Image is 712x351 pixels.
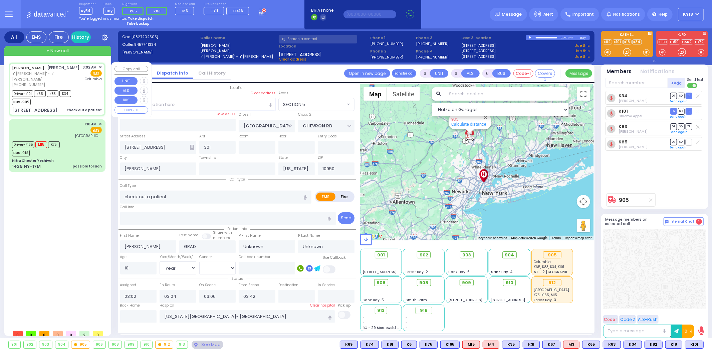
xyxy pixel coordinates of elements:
div: 1425 NY-17M [12,163,41,170]
label: Call back number [239,254,270,260]
label: Medic on call [175,2,196,6]
span: 918 [420,307,428,314]
span: Location [227,85,248,90]
span: 904 [505,252,514,258]
label: Last 3 location [462,35,526,41]
span: BUS-905 [12,99,31,105]
label: Dispatcher [79,2,96,6]
span: members [213,235,230,240]
button: Covered [535,69,555,78]
div: Bay [580,35,590,40]
a: CAR2 [681,39,693,44]
span: ר' [PERSON_NAME]' - ר' [PERSON_NAME] [12,71,81,82]
div: BLS [645,341,663,349]
a: Open in new page [344,69,390,78]
span: Phone 3 [416,35,459,41]
span: Help [659,11,668,17]
span: - [363,320,365,325]
div: 0:00 [560,34,566,41]
span: FD11 [211,8,218,13]
a: Use this [574,54,590,60]
label: First Name [120,233,139,238]
span: Smith Farm [406,298,427,303]
div: check out a patient [67,108,102,113]
div: 905 [465,133,475,141]
label: Cad: [122,34,198,40]
div: 902 [24,341,36,348]
span: BUS-912 [12,150,30,156]
div: 0:47 [568,34,574,41]
label: [PHONE_NUMBER] [370,54,403,60]
div: - [406,320,442,325]
label: Save as POI [217,112,236,116]
div: 908 [109,341,122,348]
span: M15 [35,141,47,148]
label: Floor [278,134,286,139]
label: [PERSON_NAME] [122,49,198,55]
label: Call Info [120,205,135,210]
span: 0 [66,331,76,336]
img: message.svg [495,12,500,17]
input: (000)000-00000 [343,10,396,18]
label: Call Type [120,183,136,189]
div: BLS [361,341,379,349]
span: K75 [48,141,60,148]
a: Calculate distance [451,122,486,127]
a: Call History [193,70,231,76]
span: Joel Heilbrun [619,98,648,103]
span: SECTION 5 [279,98,345,110]
span: 910 [506,279,513,286]
label: [PHONE_NUMBER] [370,41,403,46]
input: Search location [445,87,568,101]
div: 903 [39,341,52,348]
span: Shlomo Appel [619,114,642,119]
a: Send again [670,130,688,134]
span: 913 [378,307,385,314]
span: DR [670,108,677,114]
button: Code 1 [603,315,618,324]
span: - [406,287,408,292]
button: +Add [668,78,685,88]
div: BLS [440,341,460,349]
span: Clear address [279,56,306,62]
button: Members [607,68,632,76]
span: Forest Bay-2 [406,269,428,274]
a: Send again [670,99,688,103]
span: 0 [93,331,103,336]
span: 3:02 AM [83,65,97,70]
label: Lines [103,2,114,6]
a: [STREET_ADDRESS] [462,48,496,54]
span: ✕ [99,65,102,70]
span: TR [686,123,692,130]
a: K34 [619,93,628,98]
span: K83 [47,90,58,97]
div: 901 [9,341,20,348]
span: SECTION 5 [278,98,354,111]
span: - [491,292,493,298]
a: K101 [613,39,623,44]
span: [STREET_ADDRESS][PERSON_NAME] [491,298,554,303]
span: - [491,264,493,269]
span: - [363,264,365,269]
label: On Scene [199,282,216,288]
label: Cross 2 [298,112,311,117]
span: Internal Chat [670,219,695,224]
span: - [491,259,493,264]
label: [PERSON_NAME] [200,48,276,54]
div: 912 [156,341,173,348]
a: K101 [619,109,628,114]
div: New York Presbyterian Hospital- Columbia Campus [478,169,490,183]
label: Assigned [120,282,137,288]
label: Last Name [179,233,198,238]
span: 0 [13,331,23,336]
span: BRIA Phone [311,7,333,13]
label: Township [199,155,216,160]
label: Caller: [122,42,198,47]
div: Year/Month/Week/Day [160,254,196,260]
div: BLS [582,341,600,349]
span: Send text [687,77,704,82]
label: Clear hospital [310,303,335,308]
div: BLS [685,341,704,349]
a: Send again [670,115,688,119]
span: - [448,287,450,292]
